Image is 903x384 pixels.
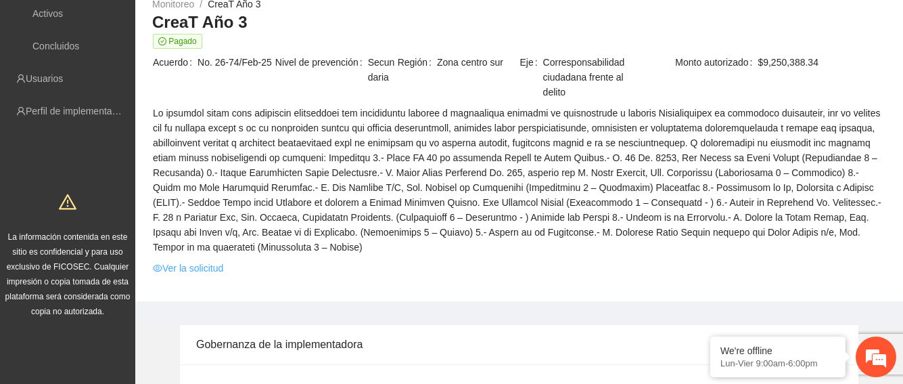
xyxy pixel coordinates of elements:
a: Activos [32,8,63,19]
span: Nivel de prevención [275,55,368,85]
a: eyeVer la solicitud [153,261,223,276]
span: Secundaria [368,55,396,85]
span: check-circle [158,37,166,45]
h3: CreaT Año 3 [152,12,886,33]
span: Zona centro sur [437,55,519,70]
span: La información contenida en este sitio es confidencial y para uso exclusivo de FICOSEC. Cualquier... [5,232,131,316]
em: Enviar [202,295,246,313]
p: Lun-Vier 9:00am-6:00pm [720,358,835,368]
textarea: Escriba su mensaje aquí y haga clic en “Enviar” [7,247,258,295]
a: Perfil de implementadora [26,106,131,116]
div: Dejar un mensaje [70,69,227,87]
span: eye [153,263,162,273]
span: $9,250,388.34 [758,55,885,70]
span: Pagado [153,34,202,49]
div: Gobernanza de la implementadora [196,325,842,364]
span: Corresponsabilidad ciudadana frente al delito [543,55,641,100]
span: Monto autorizado [675,55,758,70]
span: Región [398,55,437,70]
span: No. 26-74/Feb-25 [198,55,274,70]
span: warning [59,193,76,211]
div: We're offline [720,345,835,356]
span: Estamos sin conexión. Déjenos un mensaje. [26,119,239,256]
span: Eje [519,55,542,100]
a: Concluidos [32,41,79,51]
span: Acuerdo [153,55,198,70]
a: Usuarios [26,73,63,84]
span: Lo ipsumdol sitam cons adipiscin elitseddoei tem incididuntu laboree d magnaaliqua enimadmi ve qu... [153,106,885,255]
div: Minimizar ventana de chat en vivo [222,7,254,39]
